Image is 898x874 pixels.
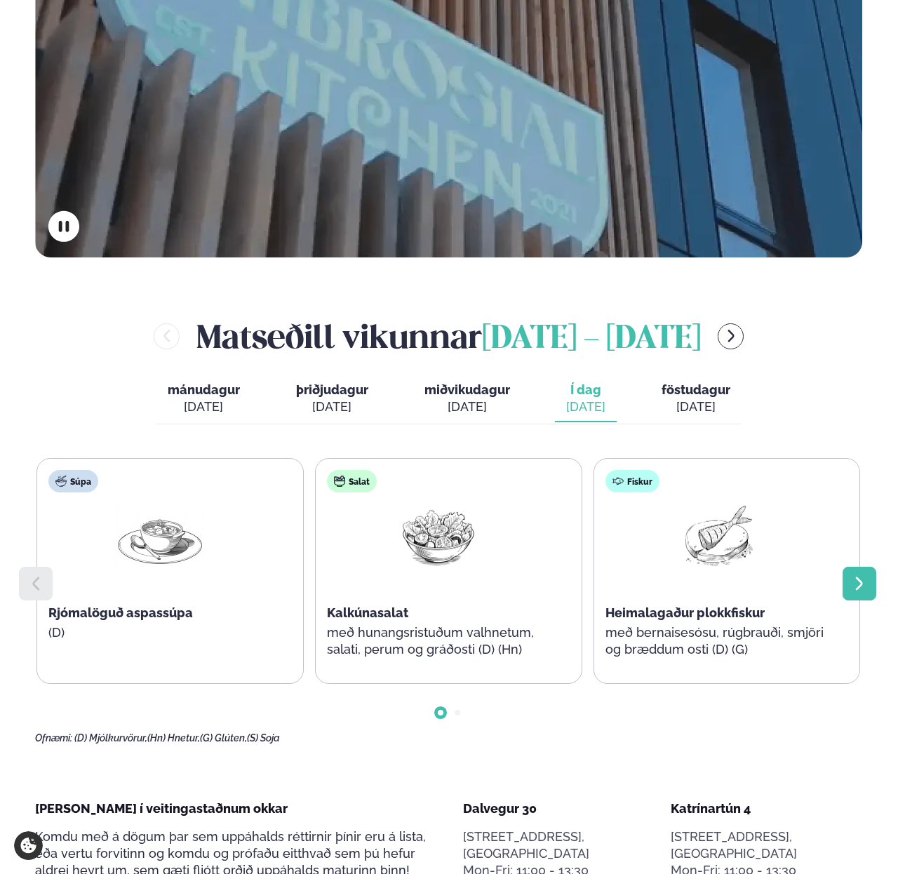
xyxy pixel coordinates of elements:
h2: Matseðill vikunnar [196,314,701,359]
p: með bernaisesósu, rúgbrauði, smjöri og bræddum osti (D) (G) [605,624,829,658]
span: föstudagur [662,382,730,397]
span: (S) Soja [247,732,280,744]
div: [DATE] [424,398,510,415]
span: Heimalagaður plokkfiskur [605,605,765,620]
div: [DATE] [566,398,605,415]
button: miðvikudagur [DATE] [413,376,521,422]
img: Soup.png [115,504,205,569]
div: Fiskur [605,470,659,492]
span: Rjómalöguð aspassúpa [48,605,193,620]
p: með hunangsristuðum valhnetum, salati, perum og gráðosti (D) (Hn) [327,624,550,658]
button: menu-btn-left [154,323,180,349]
p: [STREET_ADDRESS], [GEOGRAPHIC_DATA] [463,828,655,862]
img: soup.svg [55,476,67,487]
div: Salat [327,470,377,492]
span: Go to slide 2 [455,710,460,715]
span: mánudagur [168,382,240,397]
div: [DATE] [296,398,368,415]
span: miðvikudagur [424,382,510,397]
button: föstudagur [DATE] [650,376,742,422]
div: Dalvegur 30 [463,800,655,817]
span: (D) Mjólkurvörur, [74,732,147,744]
img: Salad.png [394,504,483,569]
span: þriðjudagur [296,382,368,397]
img: fish.svg [612,476,624,487]
div: Súpa [48,470,98,492]
button: Í dag [DATE] [555,376,617,422]
span: [DATE] - [DATE] [482,324,701,355]
span: Kalkúnasalat [327,605,408,620]
img: Fish.png [672,504,762,569]
a: Cookie settings [14,831,43,860]
span: (Hn) Hnetur, [147,732,200,744]
p: (D) [48,624,272,641]
button: mánudagur [DATE] [156,376,251,422]
span: (G) Glúten, [200,732,247,744]
div: [DATE] [662,398,730,415]
div: Katrínartún 4 [671,800,862,817]
img: salad.svg [334,476,345,487]
span: Í dag [566,382,605,398]
div: [DATE] [168,398,240,415]
p: [STREET_ADDRESS], [GEOGRAPHIC_DATA] [671,828,862,862]
span: Ofnæmi: [35,732,72,744]
button: þriðjudagur [DATE] [285,376,380,422]
span: [PERSON_NAME] í veitingastaðnum okkar [35,801,288,816]
span: Go to slide 1 [438,710,443,715]
button: menu-btn-right [718,323,744,349]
